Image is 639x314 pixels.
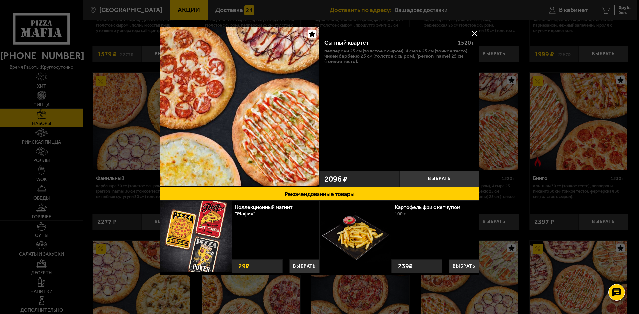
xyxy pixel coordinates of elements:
span: 2096 ₽ [324,175,347,183]
span: 100 г [395,211,406,217]
strong: 29 ₽ [237,260,251,273]
a: Коллекционный магнит "Мафия" [235,204,293,217]
p: Пепперони 25 см (толстое с сыром), 4 сыра 25 см (тонкое тесто), Чикен Барбекю 25 см (толстое с сы... [324,48,474,64]
a: Сытный квартет [160,27,319,187]
button: Рекомендованные товары [160,187,479,201]
span: 1520 г [458,39,474,46]
strong: 239 ₽ [396,260,414,273]
button: Выбрать [289,259,319,273]
a: Картофель фри с кетчупом [395,204,467,210]
div: Сытный квартет [324,39,452,47]
img: Сытный квартет [160,27,319,186]
button: Выбрать [449,259,479,273]
button: Выбрать [399,171,479,187]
